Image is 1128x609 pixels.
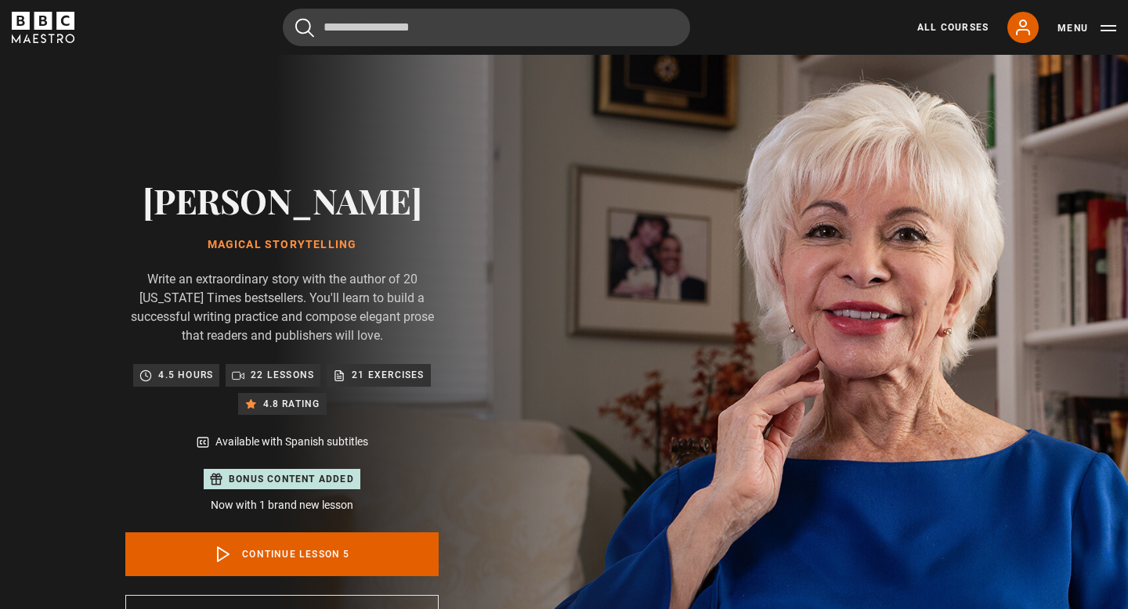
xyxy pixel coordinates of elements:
[283,9,690,46] input: Search
[917,20,989,34] a: All Courses
[125,239,439,251] h1: Magical Storytelling
[215,434,368,450] p: Available with Spanish subtitles
[251,367,314,383] p: 22 lessons
[12,12,74,43] svg: BBC Maestro
[1057,20,1116,36] button: Toggle navigation
[352,367,424,383] p: 21 exercises
[158,367,213,383] p: 4.5 hours
[229,472,354,486] p: Bonus content added
[125,270,439,345] p: Write an extraordinary story with the author of 20 [US_STATE] Times bestsellers. You'll learn to ...
[295,18,314,38] button: Submit the search query
[263,396,320,412] p: 4.8 rating
[125,497,439,514] p: Now with 1 brand new lesson
[125,532,439,576] a: Continue lesson 5
[125,180,439,220] h2: [PERSON_NAME]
